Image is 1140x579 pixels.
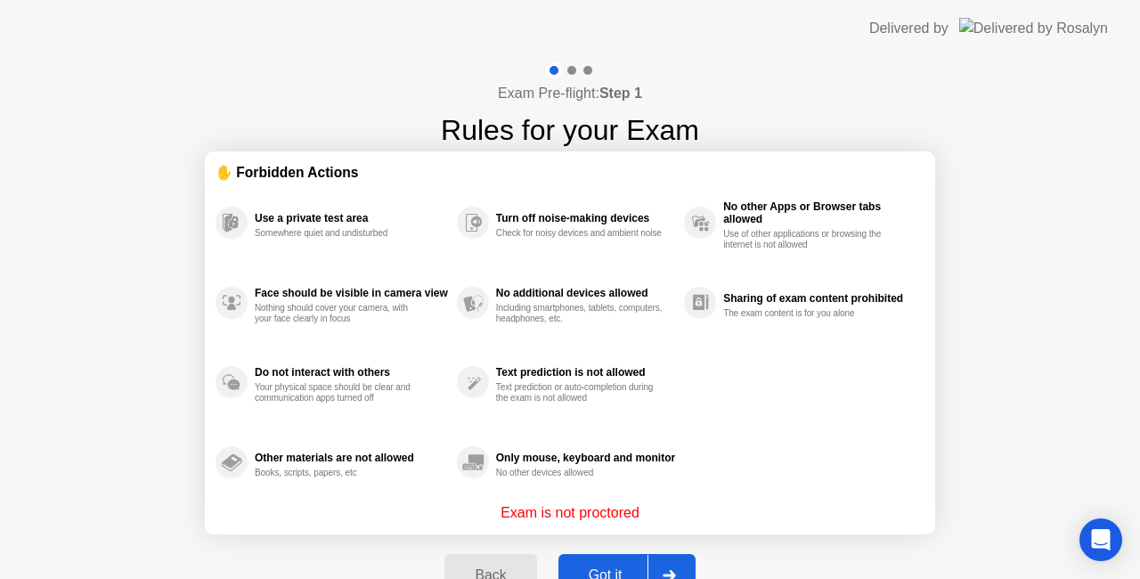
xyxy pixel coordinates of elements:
[441,109,699,151] h1: Rules for your Exam
[496,366,675,379] div: Text prediction is not allowed
[496,468,664,478] div: No other devices allowed
[723,229,892,250] div: Use of other applications or browsing the internet is not allowed
[959,18,1108,38] img: Delivered by Rosalyn
[255,366,448,379] div: Do not interact with others
[255,468,423,478] div: Books, scripts, papers, etc
[255,452,448,464] div: Other materials are not allowed
[255,303,423,324] div: Nothing should cover your camera, with your face clearly in focus
[501,502,639,524] p: Exam is not proctored
[496,212,675,224] div: Turn off noise-making devices
[1079,518,1122,561] div: Open Intercom Messenger
[216,162,924,183] div: ✋ Forbidden Actions
[496,382,664,404] div: Text prediction or auto-completion during the exam is not allowed
[498,83,642,104] h4: Exam Pre-flight:
[599,86,642,101] b: Step 1
[869,18,949,39] div: Delivered by
[496,287,675,299] div: No additional devices allowed
[723,200,916,225] div: No other Apps or Browser tabs allowed
[723,292,916,305] div: Sharing of exam content prohibited
[496,452,675,464] div: Only mouse, keyboard and monitor
[723,308,892,319] div: The exam content is for you alone
[255,287,448,299] div: Face should be visible in camera view
[496,303,664,324] div: Including smartphones, tablets, computers, headphones, etc.
[255,212,448,224] div: Use a private test area
[255,228,423,239] div: Somewhere quiet and undisturbed
[255,382,423,404] div: Your physical space should be clear and communication apps turned off
[496,228,664,239] div: Check for noisy devices and ambient noise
